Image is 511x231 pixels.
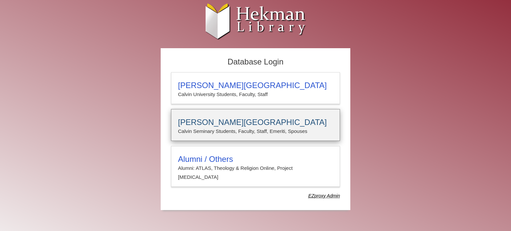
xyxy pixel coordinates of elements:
h3: Alumni / Others [178,155,333,164]
h3: [PERSON_NAME][GEOGRAPHIC_DATA] [178,118,333,127]
h3: [PERSON_NAME][GEOGRAPHIC_DATA] [178,81,333,90]
a: [PERSON_NAME][GEOGRAPHIC_DATA]Calvin University Students, Faculty, Staff [171,72,340,104]
p: Alumni: ATLAS, Theology & Religion Online, Project [MEDICAL_DATA] [178,164,333,181]
summary: Alumni / OthersAlumni: ATLAS, Theology & Religion Online, Project [MEDICAL_DATA] [178,155,333,181]
p: Calvin Seminary Students, Faculty, Staff, Emeriti, Spouses [178,127,333,136]
dfn: Use Alumni login [308,193,340,198]
p: Calvin University Students, Faculty, Staff [178,90,333,99]
h2: Database Login [168,55,343,69]
a: [PERSON_NAME][GEOGRAPHIC_DATA]Calvin Seminary Students, Faculty, Staff, Emeriti, Spouses [171,109,340,141]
